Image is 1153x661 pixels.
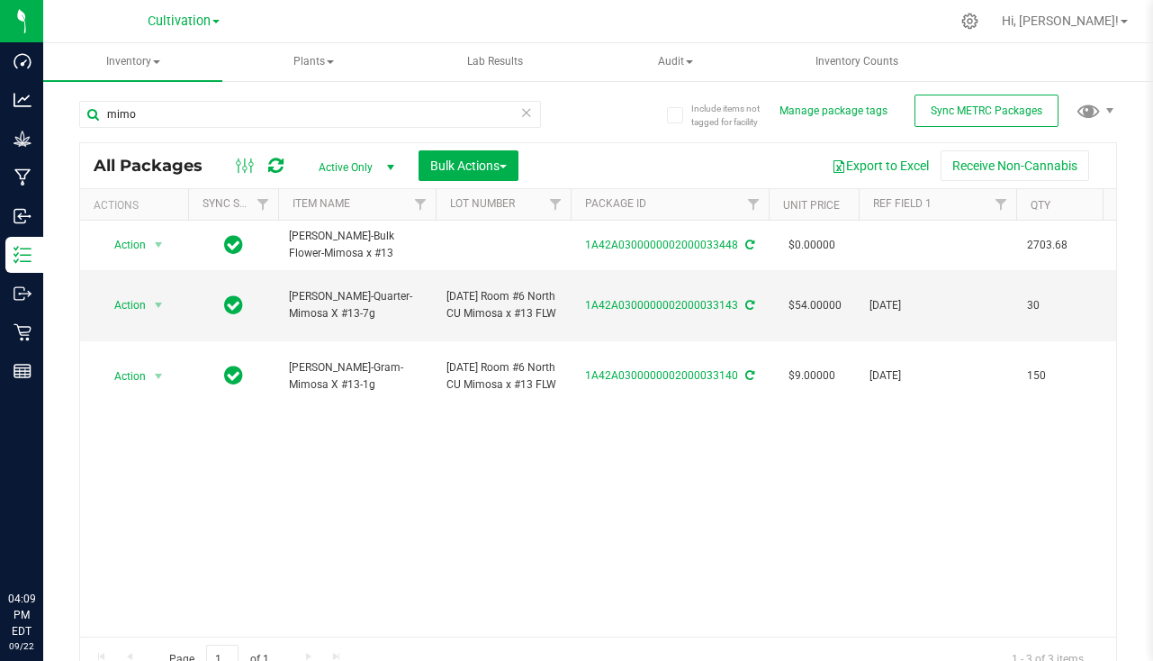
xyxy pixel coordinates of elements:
[783,199,840,212] a: Unit Price
[986,189,1016,220] a: Filter
[98,232,147,258] span: Action
[224,232,243,258] span: In Sync
[289,228,425,262] span: [PERSON_NAME]-Bulk Flower-Mimosa x #13
[779,363,844,389] span: $9.00000
[406,189,436,220] a: Filter
[585,239,738,251] a: 1A42A0300000002000033448
[289,359,425,394] span: [PERSON_NAME]-Gram-Mimosa X #13-1g
[94,156,221,176] span: All Packages
[14,362,32,380] inline-svg: Reports
[148,14,211,29] span: Cultivation
[1031,199,1050,212] a: Qty
[585,369,738,382] a: 1A42A0300000002000033140
[14,207,32,225] inline-svg: Inbound
[585,299,738,312] a: 1A42A0300000002000033143
[743,239,754,251] span: Sync from Compliance System
[869,367,1005,385] span: [DATE]
[1002,14,1119,28] span: Hi, [PERSON_NAME]!
[14,130,32,148] inline-svg: Grow
[293,197,350,210] a: Item Name
[446,359,560,394] span: [DATE] Room #6 North CU Mimosa x #13 FLW
[405,43,584,81] a: Lab Results
[1027,367,1095,385] span: 150
[248,189,278,220] a: Filter
[779,293,851,319] span: $54.00000
[791,54,923,69] span: Inventory Counts
[98,293,147,318] span: Action
[14,168,32,186] inline-svg: Manufacturing
[1027,297,1095,314] span: 30
[914,95,1058,127] button: Sync METRC Packages
[959,13,981,30] div: Manage settings
[739,189,769,220] a: Filter
[520,101,533,124] span: Clear
[931,104,1042,117] span: Sync METRC Packages
[8,591,35,639] p: 04:09 PM EDT
[941,150,1089,181] button: Receive Non-Cannabis
[779,104,887,119] button: Manage package tags
[585,197,646,210] a: Package ID
[443,54,547,69] span: Lab Results
[691,102,781,129] span: Include items not tagged for facility
[43,43,222,81] a: Inventory
[8,639,35,653] p: 09/22
[79,101,541,128] input: Search Package ID, Item Name, SKU, Lot or Part Number...
[541,189,571,220] a: Filter
[14,246,32,264] inline-svg: Inventory
[224,293,243,318] span: In Sync
[419,150,518,181] button: Bulk Actions
[820,150,941,181] button: Export to Excel
[1027,237,1095,254] span: 2703.68
[430,158,507,173] span: Bulk Actions
[289,288,425,322] span: [PERSON_NAME]-Quarter-Mimosa X #13-7g
[18,517,72,571] iframe: Resource center
[98,364,147,389] span: Action
[148,293,170,318] span: select
[779,232,844,258] span: $0.00000
[148,232,170,258] span: select
[14,52,32,70] inline-svg: Dashboard
[148,364,170,389] span: select
[587,44,764,80] span: Audit
[450,197,515,210] a: Lot Number
[94,199,181,212] div: Actions
[767,43,946,81] a: Inventory Counts
[869,297,1005,314] span: [DATE]
[14,91,32,109] inline-svg: Analytics
[743,299,754,312] span: Sync from Compliance System
[203,197,272,210] a: Sync Status
[224,43,403,81] a: Plants
[224,363,243,388] span: In Sync
[446,288,560,322] span: [DATE] Room #6 North CU Mimosa x #13 FLW
[225,44,402,80] span: Plants
[14,323,32,341] inline-svg: Retail
[743,369,754,382] span: Sync from Compliance System
[586,43,765,81] a: Audit
[14,285,32,303] inline-svg: Outbound
[873,197,932,210] a: Ref Field 1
